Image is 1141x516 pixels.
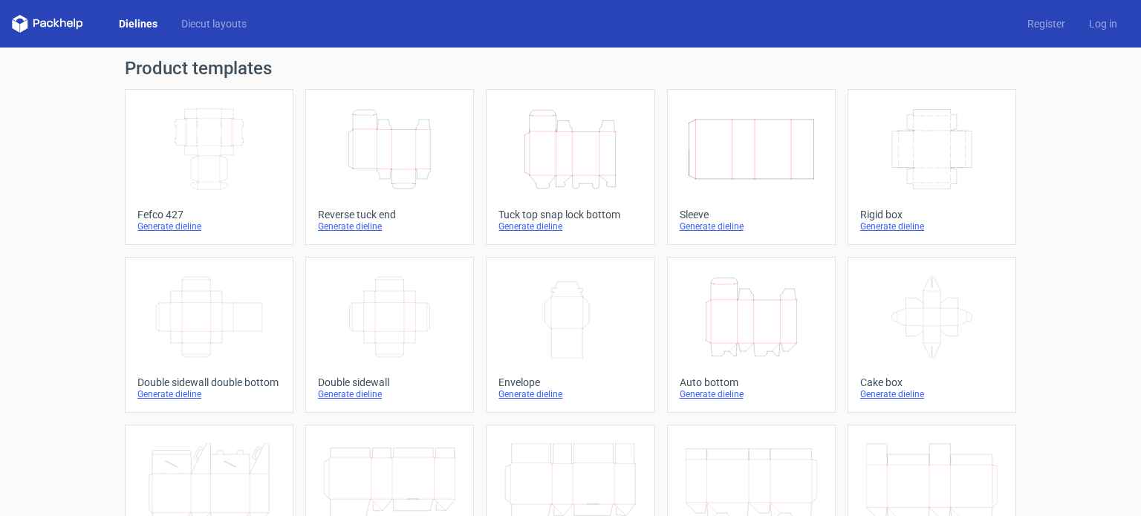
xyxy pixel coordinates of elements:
[498,376,642,388] div: Envelope
[137,388,281,400] div: Generate dieline
[667,257,836,413] a: Auto bottomGenerate dieline
[305,89,474,245] a: Reverse tuck endGenerate dieline
[318,221,461,232] div: Generate dieline
[486,257,654,413] a: EnvelopeGenerate dieline
[680,209,823,221] div: Sleeve
[680,376,823,388] div: Auto bottom
[860,209,1004,221] div: Rigid box
[137,376,281,388] div: Double sidewall double bottom
[1015,16,1077,31] a: Register
[125,59,1016,77] h1: Product templates
[498,388,642,400] div: Generate dieline
[318,388,461,400] div: Generate dieline
[125,89,293,245] a: Fefco 427Generate dieline
[860,376,1004,388] div: Cake box
[305,257,474,413] a: Double sidewallGenerate dieline
[169,16,259,31] a: Diecut layouts
[667,89,836,245] a: SleeveGenerate dieline
[848,89,1016,245] a: Rigid boxGenerate dieline
[137,221,281,232] div: Generate dieline
[1077,16,1129,31] a: Log in
[125,257,293,413] a: Double sidewall double bottomGenerate dieline
[137,209,281,221] div: Fefco 427
[486,89,654,245] a: Tuck top snap lock bottomGenerate dieline
[498,221,642,232] div: Generate dieline
[107,16,169,31] a: Dielines
[848,257,1016,413] a: Cake boxGenerate dieline
[498,209,642,221] div: Tuck top snap lock bottom
[318,376,461,388] div: Double sidewall
[680,388,823,400] div: Generate dieline
[680,221,823,232] div: Generate dieline
[860,221,1004,232] div: Generate dieline
[860,388,1004,400] div: Generate dieline
[318,209,461,221] div: Reverse tuck end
